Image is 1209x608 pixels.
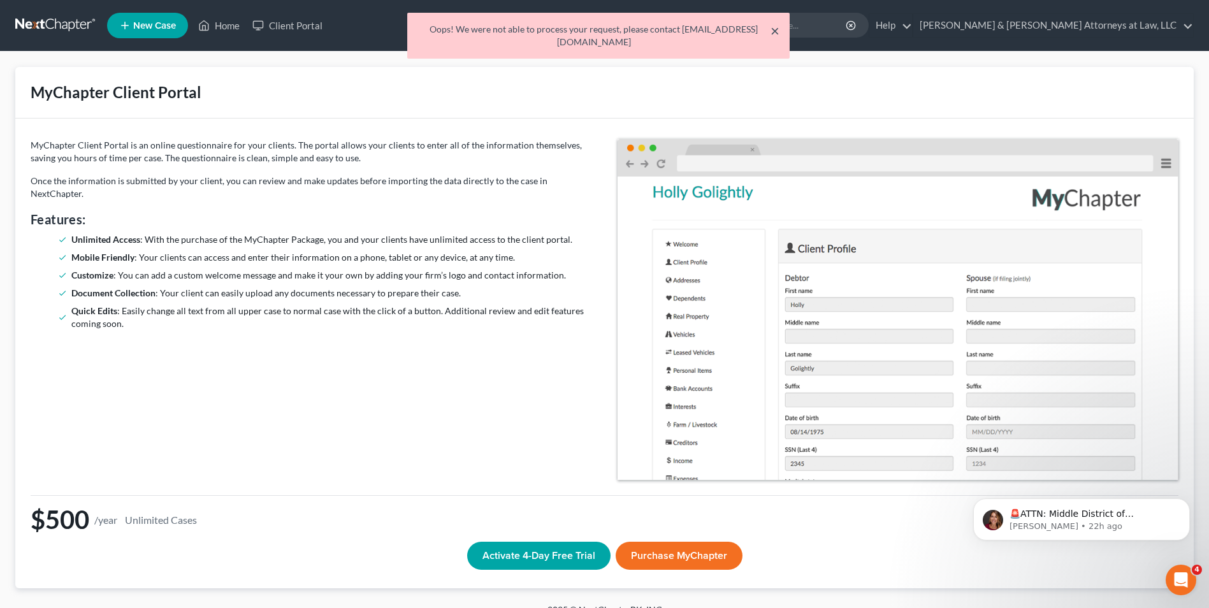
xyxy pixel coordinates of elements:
img: MyChapter Dashboard [618,139,1179,480]
strong: Unlimited Access [71,234,140,245]
li: : With the purchase of the MyChapter Package, you and your clients have unlimited access to the c... [71,233,587,246]
button: Activate 4-Day Free Trial [467,542,611,570]
small: Unlimited Cases [122,512,199,528]
p: MyChapter Client Portal is an online questionnaire for your clients. The portal allows your clien... [31,139,592,164]
div: Oops! We were not able to process your request, please contact [EMAIL_ADDRESS][DOMAIN_NAME] [417,23,779,48]
span: 4 [1192,565,1202,575]
p: Once the information is submitted by your client, you can review and make updates before importin... [31,175,592,200]
strong: Customize [71,270,113,280]
h4: Features: [31,210,592,228]
li: : Easily change all text from all upper case to normal case with the click of a button. Additiona... [71,305,587,330]
iframe: Intercom notifications message [954,472,1209,561]
iframe: Intercom live chat [1166,565,1196,595]
li: : Your clients can access and enter their information on a phone, tablet or any device, at any time. [71,251,587,264]
button: Purchase MyChapter [616,542,742,570]
h1: $500 [31,506,1178,533]
strong: Document Collection [71,287,156,298]
li: : You can add a custom welcome message and make it your own by adding your firm’s logo and contac... [71,269,587,282]
strong: Mobile Friendly [71,252,134,263]
button: × [771,23,779,38]
div: MyChapter Client Portal [31,82,201,103]
small: /year [94,514,117,525]
strong: Quick Edits [71,305,117,316]
li: : Your client can easily upload any documents necessary to prepare their case. [71,287,587,300]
